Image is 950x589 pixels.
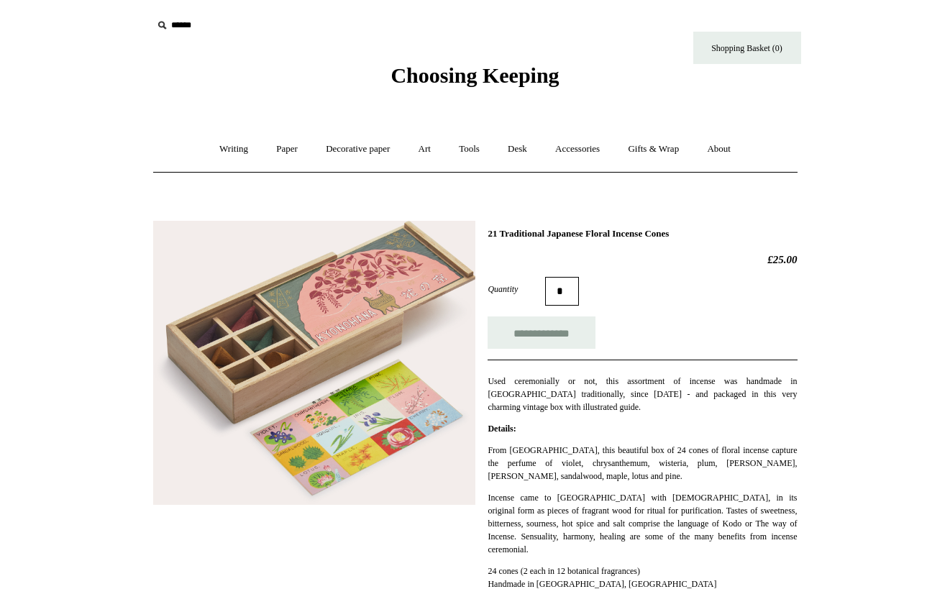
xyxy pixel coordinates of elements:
[390,75,559,85] a: Choosing Keeping
[263,130,311,168] a: Paper
[488,375,797,414] p: Used ceremonially or not, this assortment of incense was handmade in [GEOGRAPHIC_DATA] traditiona...
[694,130,744,168] a: About
[488,444,797,483] p: From [GEOGRAPHIC_DATA], this beautiful box of 24 cones of floral incense capture the perfume of v...
[495,130,540,168] a: Desk
[406,130,444,168] a: Art
[153,221,475,506] img: 21 Traditional Japanese Floral Incense Cones
[446,130,493,168] a: Tools
[488,424,516,434] strong: Details:
[313,130,403,168] a: Decorative paper
[615,130,692,168] a: Gifts & Wrap
[693,32,801,64] a: Shopping Basket (0)
[488,491,797,556] p: Incense came to [GEOGRAPHIC_DATA] with [DEMOGRAPHIC_DATA], in its original form as pieces of frag...
[488,228,797,239] h1: 21 Traditional Japanese Floral Incense Cones
[488,283,545,296] label: Quantity
[206,130,261,168] a: Writing
[488,253,797,266] h2: £25.00
[390,63,559,87] span: Choosing Keeping
[542,130,613,168] a: Accessories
